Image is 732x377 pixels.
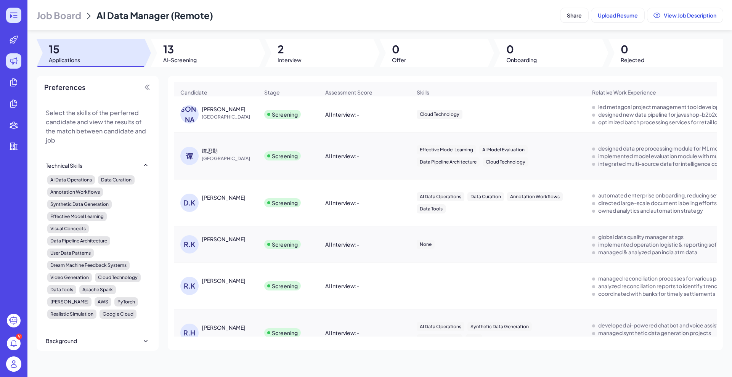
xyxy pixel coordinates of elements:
[325,88,372,96] span: Assessment Score
[278,56,302,64] span: Interview
[417,157,480,167] div: Data Pipeline Architecture
[467,192,504,201] div: Data Curation
[180,88,207,96] span: Candidate
[272,241,298,248] div: Screening
[6,356,21,372] img: user_logo.png
[325,282,359,290] div: AI Interview : -
[44,82,85,93] span: Preferences
[47,224,89,233] div: Visual Concepts
[598,111,718,118] div: designed new data pipeline for javashop-b2b2c
[598,241,732,248] div: implemented operation logistic & reporting software
[560,8,588,22] button: Share
[417,240,435,249] div: None
[47,200,112,209] div: Synthetic Data Generation
[47,261,130,270] div: Dream Machine Feedback Systems
[592,88,656,96] span: Relative Work Experience
[202,155,259,162] span: [GEOGRAPHIC_DATA]
[598,282,720,290] div: analyzed reconciliation reports to identify trends
[278,42,302,56] span: 2
[16,334,22,340] div: 9
[483,157,528,167] div: Cloud Technology
[417,88,429,96] span: Skills
[567,12,582,19] span: Share
[202,194,246,201] div: Durga Kotha
[47,285,76,294] div: Data Tools
[49,56,80,64] span: Applications
[163,42,197,56] span: 13
[598,207,703,214] div: owned analytics and automation strategy
[180,105,199,124] div: [PERSON_NAME]
[272,152,298,160] div: Screening
[325,329,359,337] div: AI Interview : -
[47,310,96,319] div: Realistic Simulation
[95,297,111,306] div: AWS
[417,204,446,213] div: Data Tools
[621,56,644,64] span: Rejected
[180,194,199,212] div: D.K
[46,337,77,345] div: Background
[163,56,197,64] span: AI-Screening
[79,285,116,294] div: Apache Spark
[417,192,464,201] div: AI Data Operations
[37,9,81,21] span: Job Board
[417,110,462,119] div: Cloud Technology
[96,10,213,21] span: AI Data Manager (Remote)
[591,8,644,22] button: Upload Resume
[98,175,135,184] div: Data Curation
[392,42,406,56] span: 0
[325,152,359,160] div: AI Interview : -
[202,277,246,284] div: Rasool Khan
[272,199,298,207] div: Screening
[272,282,298,290] div: Screening
[180,235,199,253] div: R.K
[100,310,136,319] div: Google Cloud
[598,12,638,19] span: Upload Resume
[598,233,684,241] div: global data quality manager at sgs
[621,42,644,56] span: 0
[467,322,532,331] div: Synthetic Data Generation
[598,329,711,337] div: managed synthetic data generation projects
[506,56,537,64] span: Onboarding
[46,162,82,169] div: Technical Skills
[47,175,95,184] div: AI Data Operations
[180,324,199,342] div: R.H
[272,329,298,337] div: Screening
[507,192,563,201] div: Annotation Workflows
[180,147,199,165] div: 谭
[417,322,464,331] div: AI Data Operations
[664,12,716,19] span: View Job Description
[598,248,697,256] div: managed & analyzed pan india atm data
[95,273,141,282] div: Cloud Technology
[202,235,246,243] div: Raman Kumar
[46,108,149,145] p: Select the skills of the perferred candidate and view the results of the match between candidate ...
[47,273,92,282] div: Video Generation
[466,334,482,343] div: AWS
[202,105,246,113] div: 杨超
[202,113,259,121] span: [GEOGRAPHIC_DATA]
[264,88,280,96] span: Stage
[49,42,80,56] span: 15
[598,321,727,329] div: developed ai-powered chatbot and voice assistant
[506,42,537,56] span: 0
[392,56,406,64] span: Offer
[417,334,462,343] div: Cloud Technology
[325,111,359,118] div: AI Interview : -
[325,199,359,207] div: AI Interview : -
[180,277,199,295] div: R.K
[47,236,110,245] div: Data Pipeline Architecture
[47,212,107,221] div: Effective Model Learning
[598,290,715,297] div: coordinated with banks for timely settlements
[47,188,103,197] div: Annotation Workflows
[479,145,528,154] div: AI Model Evaluation
[202,324,246,331] div: Roger Hukkeri
[47,297,91,306] div: [PERSON_NAME]
[47,249,94,258] div: User Data Patterns
[598,199,717,207] div: directed large-scale document labeling efforts
[114,297,138,306] div: PyTorch
[417,145,476,154] div: Effective Model Learning
[647,8,723,22] button: View Job Description
[202,147,218,154] div: 谭思勤
[272,111,298,118] div: Screening
[325,241,359,248] div: AI Interview : -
